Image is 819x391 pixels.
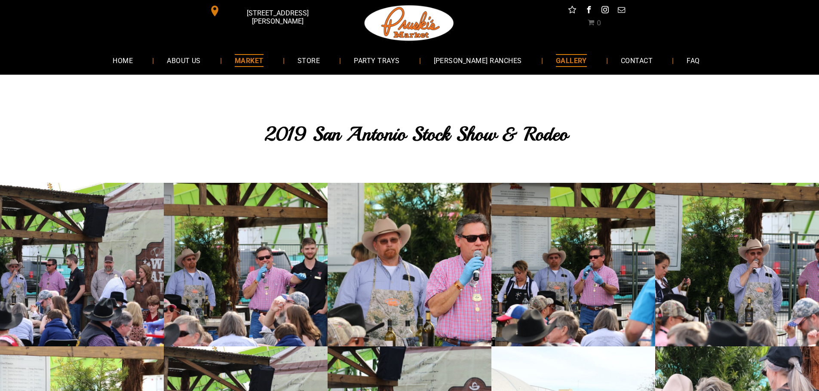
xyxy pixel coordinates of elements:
a: HOME [100,49,146,72]
a: [PERSON_NAME] RANCHES [421,49,535,72]
a: Social network [567,4,578,18]
a: instagram [599,4,610,18]
a: MARKET [222,49,276,72]
a: email [616,4,627,18]
a: facebook [583,4,594,18]
a: FAQ [674,49,712,72]
span: MARKET [235,54,264,67]
a: CONTACT [608,49,666,72]
a: ABOUT US [154,49,214,72]
a: STORE [285,49,333,72]
span: [STREET_ADDRESS][PERSON_NAME] [222,5,333,30]
a: [STREET_ADDRESS][PERSON_NAME] [203,4,335,18]
a: PARTY TRAYS [341,49,412,72]
span: 2019 San Antonio Stock Show & Rodeo [264,122,568,146]
a: GALLERY [543,49,600,72]
span: 0 [597,19,601,27]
